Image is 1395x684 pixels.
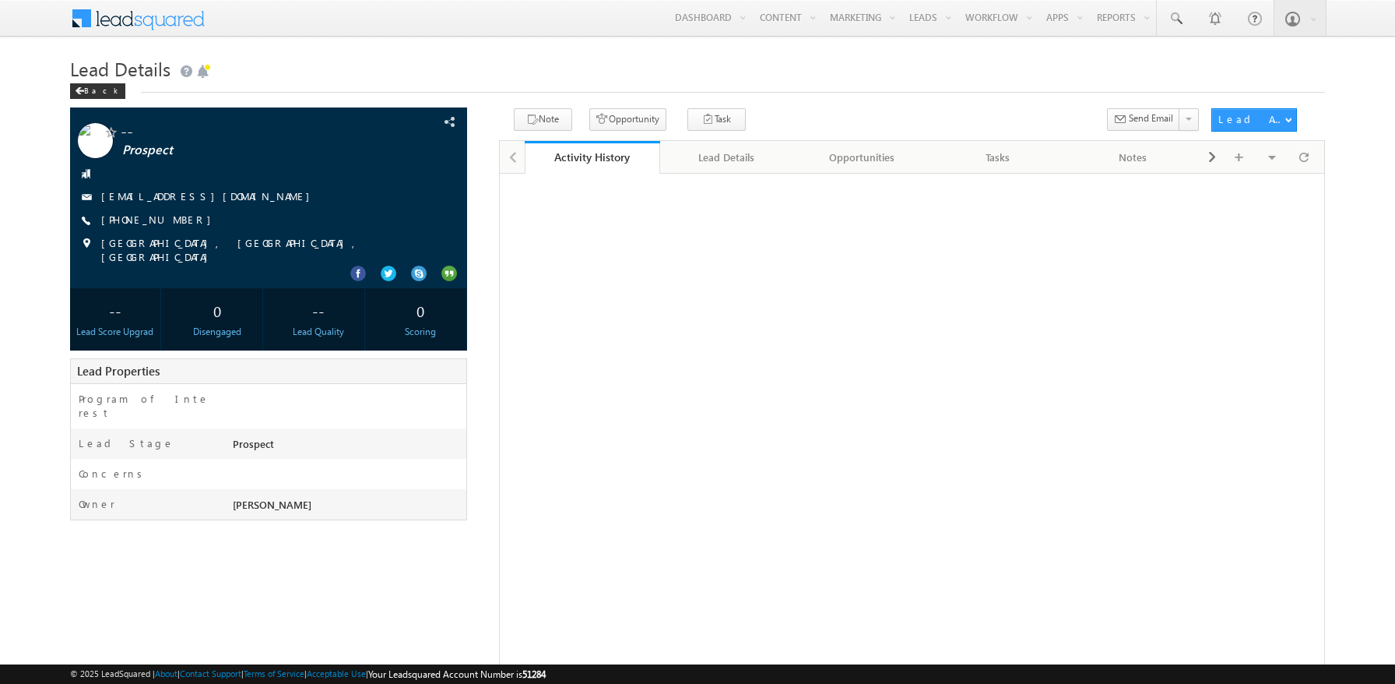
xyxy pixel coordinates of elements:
[1218,112,1284,126] div: Lead Actions
[101,213,219,228] span: [PHONE_NUMBER]
[74,325,157,339] div: Lead Score Upgrad
[70,56,170,81] span: Lead Details
[79,436,174,450] label: Lead Stage
[78,123,113,164] img: Profile photo
[229,436,466,458] div: Prospect
[368,668,546,680] span: Your Leadsquared Account Number is
[1129,111,1173,125] span: Send Email
[70,667,546,682] span: © 2025 LeadSquared | | | | |
[77,363,160,379] span: Lead Properties
[79,497,115,511] label: Owner
[244,668,304,679] a: Terms of Service
[155,668,177,679] a: About
[514,108,572,131] button: Note
[74,296,157,325] div: --
[277,325,360,339] div: Lead Quality
[379,325,462,339] div: Scoring
[943,148,1052,167] div: Tasks
[536,150,648,164] div: Activity History
[1066,141,1201,174] a: Notes
[522,668,546,680] span: 51284
[525,141,660,174] a: Activity History
[101,189,318,203] a: [EMAIL_ADDRESS][DOMAIN_NAME]
[673,148,782,167] div: Lead Details
[175,325,258,339] div: Disengaged
[930,141,1066,174] a: Tasks
[79,467,148,481] label: Concerns
[1107,108,1180,131] button: Send Email
[1078,148,1187,167] div: Notes
[277,296,360,325] div: --
[101,236,426,264] span: [GEOGRAPHIC_DATA], [GEOGRAPHIC_DATA], [GEOGRAPHIC_DATA]
[233,498,311,511] span: [PERSON_NAME]
[379,296,462,325] div: 0
[1211,108,1297,132] button: Lead Actions
[79,392,214,420] label: Program of Interest
[70,83,125,99] div: Back
[660,141,796,174] a: Lead Details
[70,83,133,96] a: Back
[122,143,371,158] span: Prospect
[307,668,366,679] a: Acceptable Use
[180,668,241,679] a: Contact Support
[795,141,930,174] a: Opportunities
[589,108,666,131] button: Opportunity
[807,148,916,167] div: Opportunities
[175,296,258,325] div: 0
[121,123,369,139] span: --
[687,108,746,131] button: Task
